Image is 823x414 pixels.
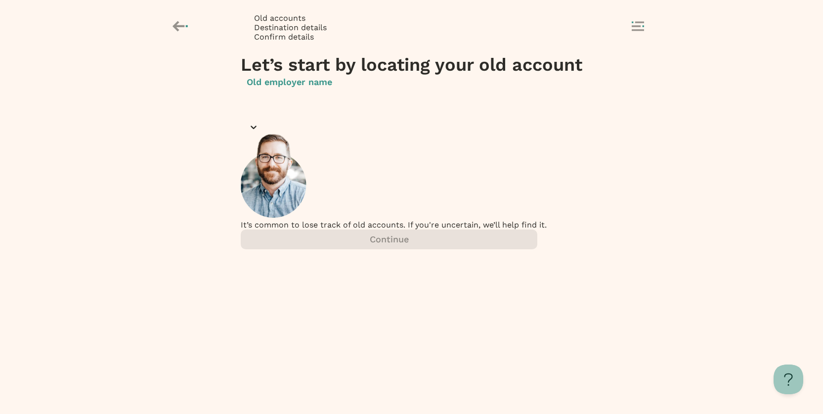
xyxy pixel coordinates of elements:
p: Old employer name [241,76,537,89]
img: Henry - retirement transfer assistant [241,134,307,218]
span: It’s common to lose track of old accounts. If you're uncertain, we’ll help find it. [241,220,547,230]
h2: Let’s start by locating your old account [241,54,582,76]
span: Confirm details [254,32,314,41]
span: Old accounts [254,13,305,22]
iframe: Help Scout Beacon - Open [774,365,803,394]
span: Destination details [254,22,327,32]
